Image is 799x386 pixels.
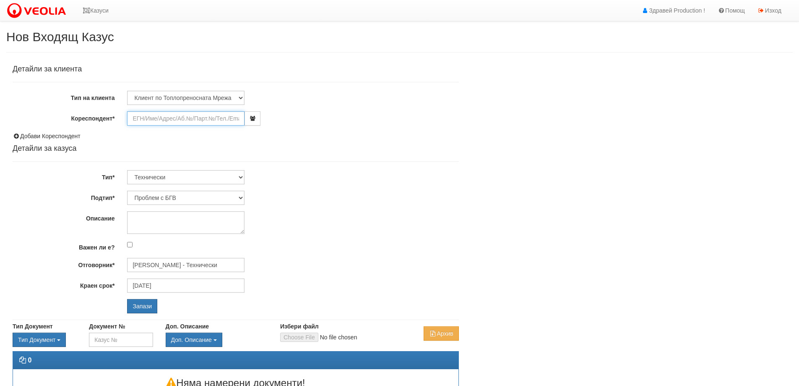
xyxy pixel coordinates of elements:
[166,322,209,331] label: Доп. Описание
[13,333,76,347] div: Двоен клик, за изчистване на избраната стойност.
[171,336,212,343] span: Доп. Описание
[6,30,793,44] h2: Нов Входящ Казус
[6,2,70,20] img: VeoliaLogo.png
[6,211,121,223] label: Описание
[166,333,268,347] div: Двоен клик, за изчистване на избраната стойност.
[6,278,121,290] label: Краен срок*
[127,258,245,272] input: Търсене по Име / Имейл
[166,333,222,347] button: Доп. Описание
[127,278,245,293] input: Търсене по Име / Имейл
[13,144,459,153] h4: Детайли за казуса
[6,91,121,102] label: Тип на клиента
[13,132,459,140] div: Добави Кореспондент
[6,191,121,202] label: Подтип*
[127,111,245,126] input: ЕГН/Име/Адрес/Аб.№/Парт.№/Тел./Email
[6,240,121,252] label: Важен ли е?
[89,333,153,347] input: Казус №
[13,322,53,331] label: Тип Документ
[13,333,66,347] button: Тип Документ
[28,357,31,364] strong: 0
[280,322,319,331] label: Избери файл
[6,258,121,269] label: Отговорник*
[6,111,121,123] label: Кореспондент*
[127,299,157,313] input: Запази
[18,336,55,343] span: Тип Документ
[424,326,458,341] button: Архив
[89,322,125,331] label: Документ №
[13,65,459,74] h4: Детайли за клиента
